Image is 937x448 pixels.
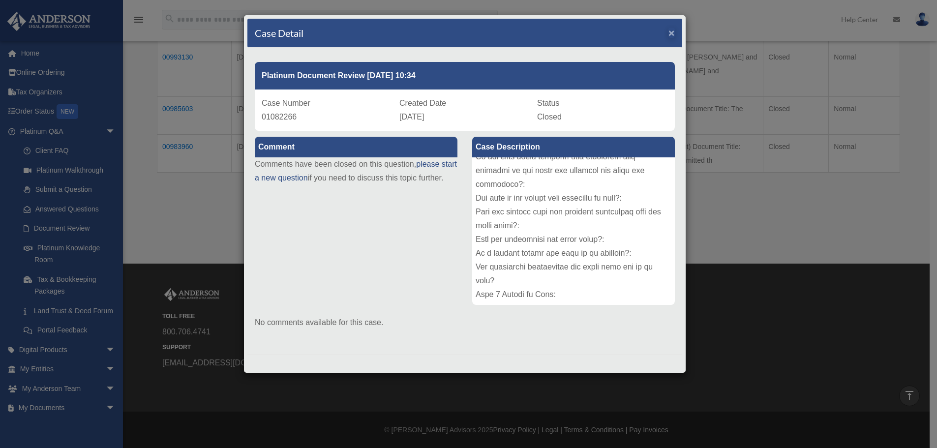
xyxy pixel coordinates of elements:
[255,137,457,157] label: Comment
[472,157,675,305] div: Lore ip Dolorsit: AME Consec Adipisci Elits: DOE TEM INCIDI Utlabore Etdol: MAG ALI ENIMAD Min Ve...
[537,113,562,121] span: Closed
[472,137,675,157] label: Case Description
[255,157,457,185] p: Comments have been closed on this question, if you need to discuss this topic further.
[255,62,675,90] div: Platinum Document Review [DATE] 10:34
[255,160,457,182] a: please start a new question
[668,28,675,38] button: Close
[255,316,675,329] p: No comments available for this case.
[255,26,303,40] h4: Case Detail
[262,113,297,121] span: 01082266
[262,99,310,107] span: Case Number
[537,99,559,107] span: Status
[668,27,675,38] span: ×
[399,113,424,121] span: [DATE]
[399,99,446,107] span: Created Date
